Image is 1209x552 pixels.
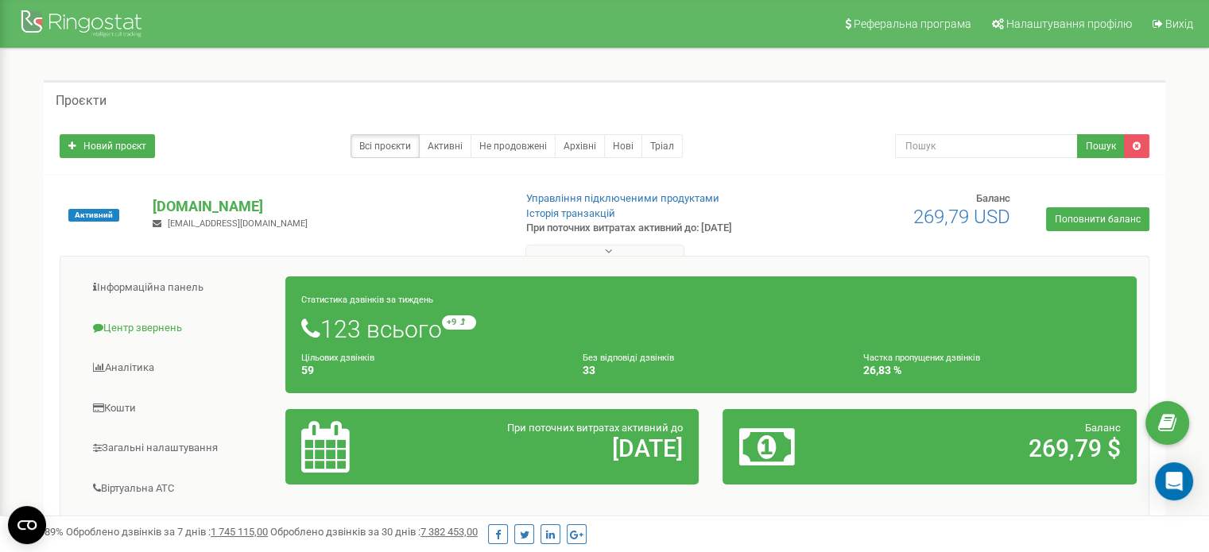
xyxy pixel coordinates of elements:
a: Аналiтика [72,349,286,388]
button: Пошук [1077,134,1125,158]
a: Активні [419,134,471,158]
span: Оброблено дзвінків за 30 днів : [270,526,478,538]
h2: 269,79 $ [874,435,1121,461]
span: [EMAIL_ADDRESS][DOMAIN_NAME] [168,218,308,229]
span: Баланс [976,192,1010,204]
a: Поповнити баланс [1046,207,1149,231]
h4: 59 [301,365,559,376]
h4: 26,83 % [863,365,1121,376]
a: Новий проєкт [60,134,155,158]
a: Всі проєкти [351,134,420,158]
a: Кошти [72,389,286,428]
span: Оброблено дзвінків за 7 днів : [66,526,268,538]
span: Баланс [1085,422,1121,434]
input: Пошук [895,134,1078,158]
a: Історія транзакцій [526,207,615,219]
p: [DOMAIN_NAME] [153,196,500,217]
small: +9 [442,315,476,330]
div: Open Intercom Messenger [1155,462,1193,500]
a: Архівні [555,134,605,158]
span: Реферальна програма [854,17,971,30]
a: Загальні налаштування [72,429,286,468]
span: 269,79 USD [913,206,1010,228]
span: Вихід [1165,17,1193,30]
a: Тріал [641,134,683,158]
span: Налаштування профілю [1006,17,1132,30]
a: Віртуальна АТС [72,469,286,508]
p: При поточних витратах активний до: [DATE] [526,221,781,236]
a: Інформаційна панель [72,268,286,307]
h5: Проєкти [56,94,107,108]
button: Open CMP widget [8,506,46,544]
small: Статистика дзвінків за тиждень [301,295,433,305]
small: Цільових дзвінків [301,353,374,363]
u: 7 382 453,00 [420,526,478,538]
span: Активний [68,209,119,222]
h2: [DATE] [436,435,683,461]
span: При поточних витратах активний до [507,422,683,434]
a: Центр звернень [72,309,286,348]
h1: 123 всього [301,315,1121,342]
a: Наскрізна аналітика [72,509,286,548]
a: Управління підключеними продуктами [526,192,719,204]
a: Нові [604,134,642,158]
h4: 33 [583,365,840,376]
small: Без відповіді дзвінків [583,353,674,363]
u: 1 745 115,00 [211,526,268,538]
small: Частка пропущених дзвінків [863,353,980,363]
a: Не продовжені [471,134,556,158]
